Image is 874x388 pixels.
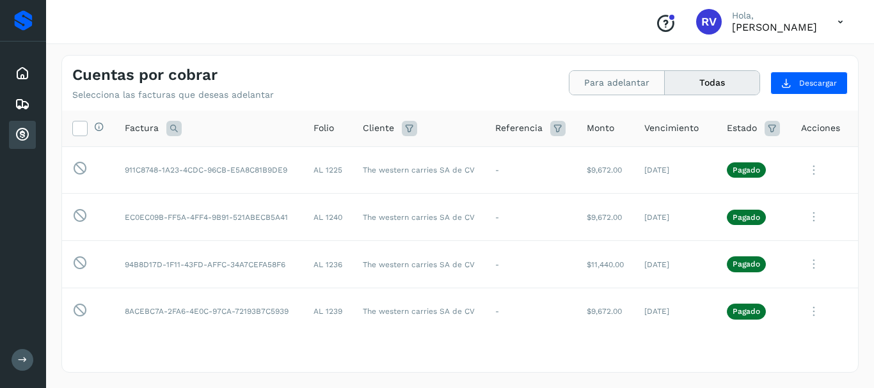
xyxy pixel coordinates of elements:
[576,146,634,194] td: $9,672.00
[125,121,159,135] span: Factura
[353,241,486,288] td: The western carries SA de CV
[576,288,634,335] td: $9,672.00
[9,90,36,118] div: Embarques
[303,241,353,288] td: AL 1236
[733,307,760,316] p: Pagado
[353,194,486,241] td: The western carries SA de CV
[314,121,334,135] span: Folio
[770,72,848,95] button: Descargar
[634,288,717,335] td: [DATE]
[576,241,634,288] td: $11,440.00
[733,260,760,268] p: Pagado
[485,146,576,194] td: -
[115,146,303,194] td: 911C8748-1A23-4CDC-96CB-E5A8C81B9DE9
[634,241,717,288] td: [DATE]
[9,121,36,149] div: Cuentas por cobrar
[363,121,394,135] span: Cliente
[353,146,486,194] td: The western carries SA de CV
[115,241,303,288] td: 94B8D17D-1F11-43FD-AFFC-34A7CEFA58F6
[72,89,274,100] p: Selecciona las facturas que deseas adelantar
[733,166,760,175] p: Pagado
[576,194,634,241] td: $9,672.00
[569,71,665,95] button: Para adelantar
[115,194,303,241] td: EC0EC09B-FF5A-4FF4-9B91-521ABECB5A41
[72,66,218,84] h4: Cuentas por cobrar
[115,288,303,335] td: 8ACEBC7A-2FA6-4E0C-97CA-72193B7C5939
[303,146,353,194] td: AL 1225
[485,194,576,241] td: -
[303,288,353,335] td: AL 1239
[733,213,760,222] p: Pagado
[303,194,353,241] td: AL 1240
[634,194,717,241] td: [DATE]
[801,121,840,135] span: Acciones
[9,59,36,88] div: Inicio
[495,121,543,135] span: Referencia
[732,10,817,21] p: Hola,
[485,288,576,335] td: -
[353,288,486,335] td: The western carries SA de CV
[727,121,757,135] span: Estado
[587,121,614,135] span: Monto
[644,121,699,135] span: Vencimiento
[732,21,817,33] p: RODRIGO VELAZQUEZ ALMEYDA
[485,241,576,288] td: -
[799,77,837,89] span: Descargar
[665,71,759,95] button: Todas
[634,146,717,194] td: [DATE]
